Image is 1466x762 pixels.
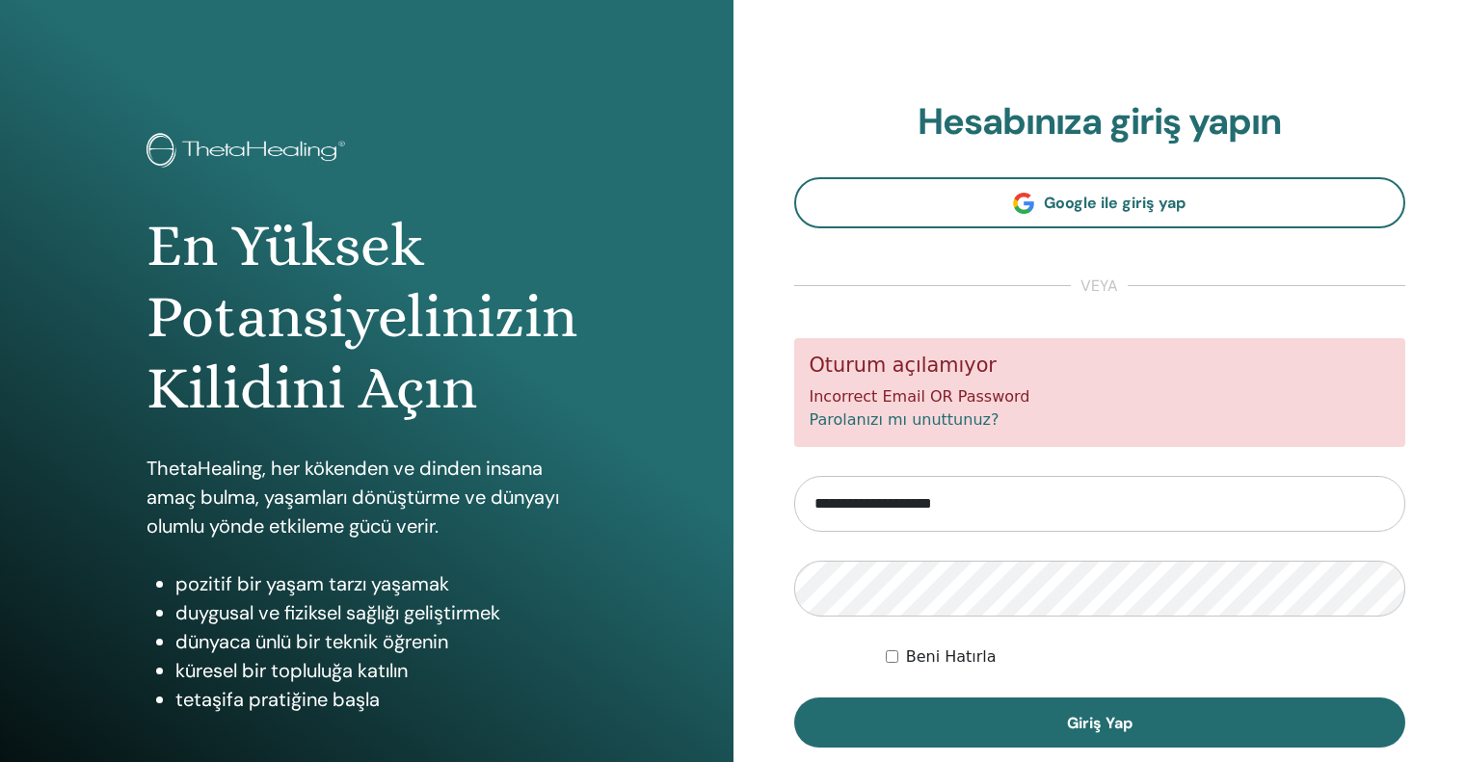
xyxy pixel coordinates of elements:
a: Parolanızı mı unuttunuz? [810,410,1000,429]
li: pozitif bir yaşam tarzı yaşamak [175,569,587,598]
li: tetaşifa pratiğine başla [175,685,587,714]
span: Giriş Yap [1067,713,1133,733]
label: Beni Hatırla [906,645,997,669]
a: Google ile giriş yap [794,177,1406,228]
div: Keep me authenticated indefinitely or until I manually logout [886,645,1405,669]
div: Incorrect Email OR Password [794,338,1406,447]
li: dünyaca ünlü bir teknik öğrenin [175,627,587,656]
span: veya [1071,275,1128,298]
h5: Oturum açılamıyor [810,354,1391,378]
h1: En Yüksek Potansiyelinizin Kilidini Açın [147,210,587,425]
p: ThetaHealing, her kökenden ve dinden insana amaç bulma, yaşamları dönüştürme ve dünyayı olumlu yö... [147,454,587,540]
li: duygusal ve fiziksel sağlığı geliştirmek [175,598,587,627]
span: Google ile giriş yap [1044,193,1186,213]
button: Giriş Yap [794,697,1406,748]
li: küresel bir topluluğa katılın [175,656,587,685]
h2: Hesabınıza giriş yapın [794,100,1406,145]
